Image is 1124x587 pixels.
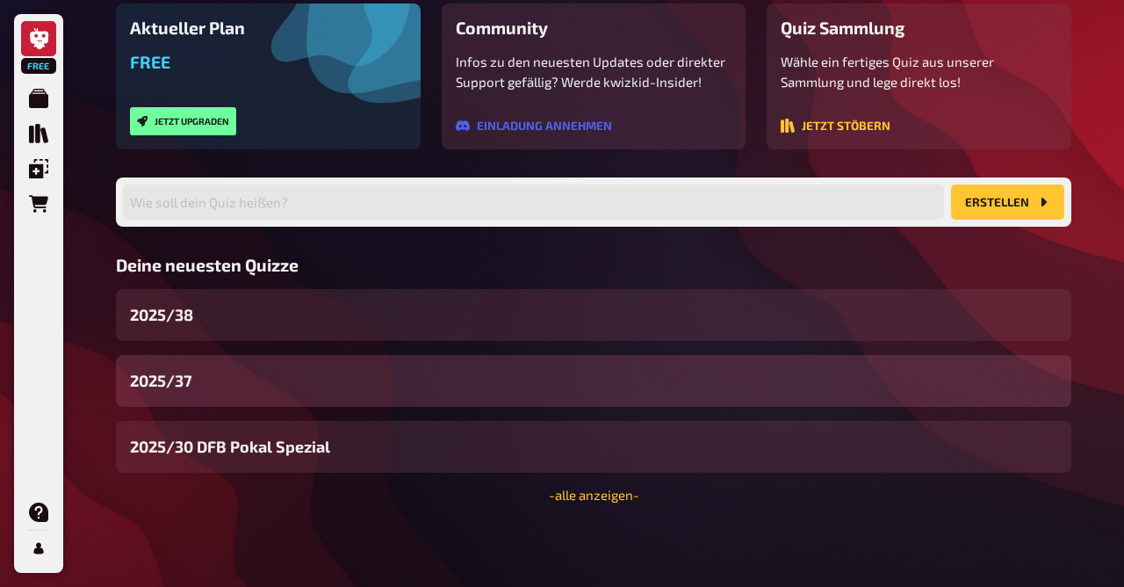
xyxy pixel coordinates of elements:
p: Wähle ein fertiges Quiz aus unserer Sammlung und lege direkt los! [781,52,1057,91]
button: Erstellen [951,185,1064,220]
span: Free [130,52,170,72]
h3: Aktueller Plan [130,18,407,38]
span: Free [23,61,54,71]
button: Jetzt stöbern [781,119,890,133]
button: Einladung annehmen [456,119,612,133]
a: 2025/37 [116,355,1071,407]
a: 2025/30 DFB Pokal Spezial [116,421,1071,473]
span: 2025/37 [130,369,192,393]
a: Jetzt stöbern [781,120,890,135]
h3: Community [456,18,732,38]
a: -alle anzeigen- [549,487,639,503]
button: Jetzt upgraden [130,107,236,135]
span: 2025/30 DFB Pokal Spezial [130,435,330,459]
span: 2025/38 [130,303,193,327]
p: Infos zu den neuesten Updates oder direkter Support gefällig? Werde kwizkid-Insider! [456,52,732,91]
a: 2025/38 [116,289,1071,341]
h3: Deine neuesten Quizze [116,255,1071,275]
a: Einladung annehmen [456,120,612,135]
h3: Quiz Sammlung [781,18,1057,38]
input: Wie soll dein Quiz heißen? [123,185,944,220]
